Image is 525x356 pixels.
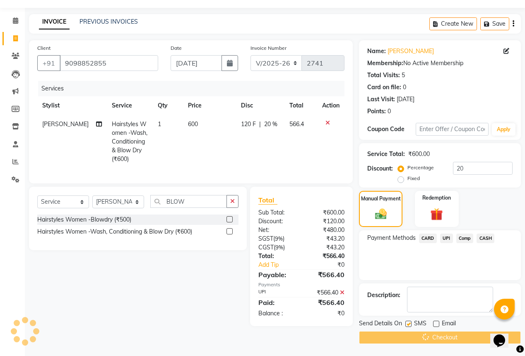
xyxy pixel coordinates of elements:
div: Net: [252,226,301,234]
th: Total [284,96,317,115]
div: Membership: [367,59,403,68]
span: | [259,120,261,129]
div: ₹0 [301,309,351,318]
label: Manual Payment [361,195,401,202]
div: Hairstyles Women -Wash, Conditioning & Blow Dry (₹600) [37,227,192,236]
div: Card on file: [367,83,401,92]
div: Payments [258,281,344,288]
span: Email [442,319,456,329]
img: _cash.svg [371,207,390,221]
th: Stylist [37,96,107,115]
div: Points: [367,107,386,116]
th: Action [317,96,344,115]
span: SMS [414,319,426,329]
span: Total [258,196,277,205]
div: ₹0 [310,261,351,269]
label: Date [171,44,182,52]
label: Invoice Number [250,44,287,52]
span: Payment Methods [367,234,416,242]
div: Total Visits: [367,71,400,80]
div: Balance : [252,309,301,318]
th: Service [107,96,153,115]
div: 0 [403,83,406,92]
img: _gift.svg [426,207,447,222]
input: Enter Offer / Coupon Code [416,123,489,136]
div: ₹43.20 [301,234,351,243]
label: Percentage [407,164,434,171]
a: INVOICE [39,15,70,29]
div: 5 [402,71,405,80]
input: Search or Scan [150,195,227,208]
span: Send Details On [359,319,402,329]
div: ₹566.40 [301,297,351,307]
div: Total: [252,252,301,261]
th: Qty [153,96,183,115]
label: Client [37,44,51,52]
a: [PERSON_NAME] [388,47,434,56]
th: Price [183,96,236,115]
div: Discount: [367,164,393,173]
div: ₹480.00 [301,226,351,234]
div: ₹600.00 [408,150,430,158]
div: [DATE] [397,95,414,104]
div: Name: [367,47,386,56]
span: [PERSON_NAME] [42,120,89,128]
span: Hairstyles Women -Wash, Conditioning & Blow Dry (₹600) [112,120,147,163]
button: Save [480,17,509,30]
div: ₹600.00 [301,208,351,217]
div: ( ) [252,243,301,252]
input: Search by Name/Mobile/Email/Code [60,55,158,71]
span: 1 [158,120,161,128]
span: 20 % [264,120,277,129]
iframe: chat widget [490,323,517,348]
div: ₹566.40 [301,252,351,261]
div: Sub Total: [252,208,301,217]
span: Comp [456,234,474,243]
div: Description: [367,291,400,300]
span: 600 [188,120,198,128]
div: Paid: [252,297,301,307]
div: UPI [252,288,301,297]
span: SGST [258,235,273,242]
div: ₹43.20 [301,243,351,252]
div: ₹120.00 [301,217,351,226]
span: 566.4 [289,120,304,128]
button: Create New [429,17,477,30]
div: Discount: [252,217,301,226]
a: PREVIOUS INVOICES [79,18,138,25]
a: Add Tip [252,261,310,269]
span: 9% [275,244,283,251]
div: Coupon Code [367,125,416,134]
div: ₹566.40 [301,288,351,297]
label: Fixed [407,175,420,182]
div: 0 [388,107,391,116]
div: Services [38,81,351,96]
div: ( ) [252,234,301,243]
span: UPI [440,234,453,243]
div: Payable: [252,270,301,280]
div: No Active Membership [367,59,513,68]
div: ₹566.40 [301,270,351,280]
div: Last Visit: [367,95,395,104]
span: 9% [275,235,283,242]
button: Apply [492,123,515,136]
button: +91 [37,55,60,71]
div: Hairstyles Women -Blowdry (₹500) [37,215,131,224]
span: CARD [419,234,437,243]
span: CGST [258,244,274,251]
th: Disc [236,96,284,115]
span: CASH [477,234,494,243]
span: 120 F [241,120,256,129]
label: Redemption [422,194,451,202]
div: Service Total: [367,150,405,158]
